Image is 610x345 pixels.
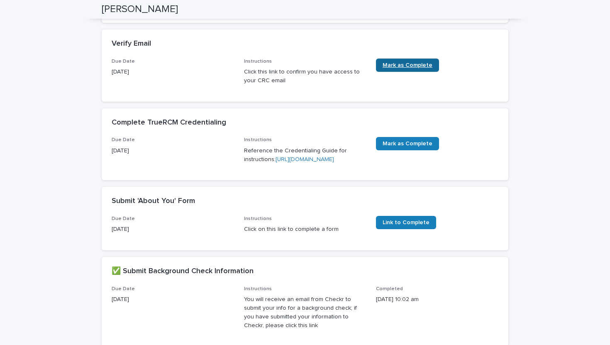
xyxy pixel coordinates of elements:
[112,197,195,206] h2: Submit 'About You' Form
[244,216,272,221] span: Instructions
[244,295,366,330] p: You will receive an email from Checkr to submit your info for a background check; if you have sub...
[276,157,334,162] a: [URL][DOMAIN_NAME]
[244,286,272,291] span: Instructions
[112,39,151,49] h2: Verify Email
[112,59,135,64] span: Due Date
[112,225,234,234] p: [DATE]
[112,216,135,221] span: Due Date
[112,286,135,291] span: Due Date
[383,141,432,147] span: Mark as Complete
[376,59,439,72] a: Mark as Complete
[112,267,254,276] h2: ✅ Submit Background Check Information
[383,62,432,68] span: Mark as Complete
[376,216,436,229] a: Link to Complete
[383,220,429,225] span: Link to Complete
[244,59,272,64] span: Instructions
[112,137,135,142] span: Due Date
[112,147,234,155] p: [DATE]
[376,295,498,304] p: [DATE] 10:02 am
[112,295,234,304] p: [DATE]
[102,3,178,15] h2: [PERSON_NAME]
[244,68,366,85] p: Click this link to confirm you have access to your CRC email
[244,137,272,142] span: Instructions
[244,225,366,234] p: Click on this link to complete a form
[244,147,366,164] p: Reference the Credentialing Guide for instructions:
[376,286,403,291] span: Completed
[112,68,234,76] p: [DATE]
[112,118,226,127] h2: Complete TrueRCM Credentialing
[376,137,439,150] a: Mark as Complete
